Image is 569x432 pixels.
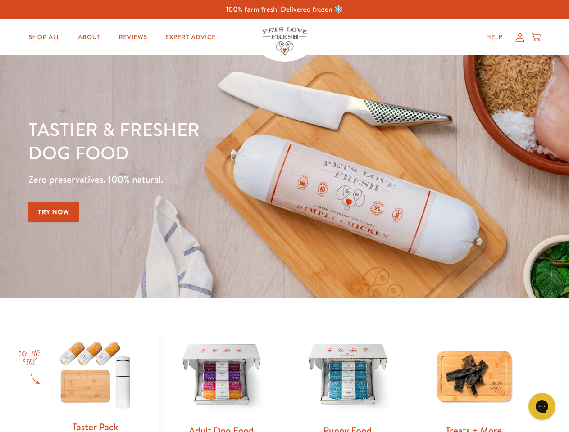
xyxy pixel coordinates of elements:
[524,390,560,423] iframe: Gorgias live chat messenger
[28,117,370,164] h1: Tastier & fresher dog food
[28,171,370,188] p: Zero preservatives. 100% natural.
[479,28,510,46] a: Help
[21,28,67,46] a: Shop All
[262,27,307,55] img: Pets Love Fresh
[71,28,108,46] a: About
[111,28,154,46] a: Reviews
[158,28,223,46] a: Expert Advice
[28,202,79,222] a: Try Now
